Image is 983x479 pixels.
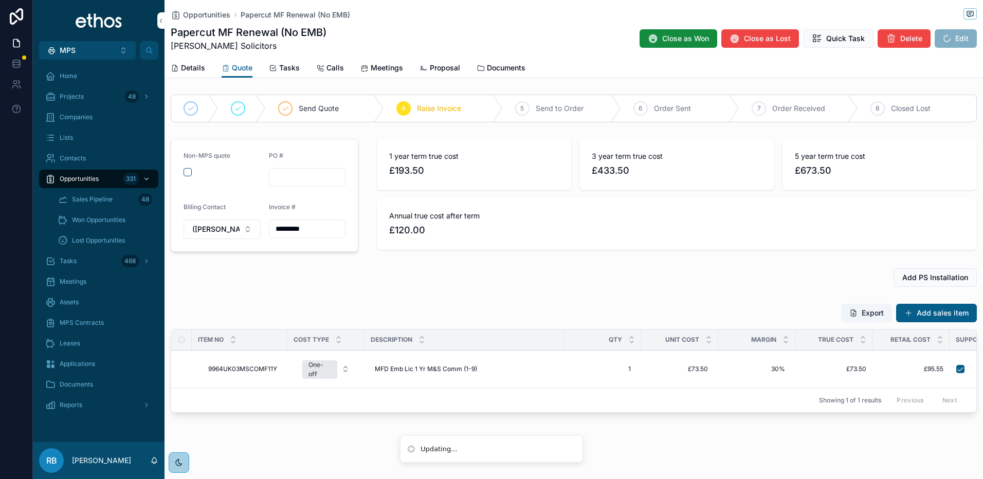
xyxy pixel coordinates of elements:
div: Updating... [421,444,458,454]
span: Tasks [60,257,77,265]
span: [PERSON_NAME] Solicitors [171,40,326,52]
span: 5 [520,104,524,113]
span: Delete [900,33,922,44]
span: £73.50 [651,365,708,373]
span: Details [181,63,205,73]
span: RB [46,454,57,467]
a: Companies [39,108,158,126]
a: Meetings [360,59,403,79]
span: Meetings [60,278,86,286]
a: 9964UK03MSCOMF11Y [204,361,281,377]
button: Export [841,304,892,322]
span: ([PERSON_NAME] Solicitors) [192,224,240,234]
span: 4 [402,104,406,113]
span: Documents [60,380,93,389]
a: Reports [39,396,158,414]
span: 30% [729,365,785,373]
a: £95.55 [879,365,943,373]
span: £120.00 [389,223,964,237]
h1: Papercut MF Renewal (No EMB) [171,25,326,40]
span: £193.50 [389,163,559,178]
img: App logo [75,12,123,29]
a: Projects48 [39,87,158,106]
a: Home [39,67,158,85]
a: Sales Pipeline48 [51,190,158,209]
div: 468 [121,255,139,267]
span: 1 [574,365,631,373]
div: 48 [138,193,152,206]
span: 1 year term true cost [389,151,559,161]
span: Tasks [279,63,300,73]
span: Meetings [371,63,403,73]
button: Add PS Installation [894,268,977,287]
a: Proposal [420,59,460,79]
span: £673.50 [795,163,964,178]
span: Applications [60,360,95,368]
div: One-off [308,360,331,379]
span: Send Quote [299,103,339,114]
span: Cost type [294,336,329,344]
a: Meetings [39,272,158,291]
span: Home [60,72,77,80]
span: Sales Pipeline [72,195,113,204]
span: Projects [60,93,84,101]
span: Item No [198,336,224,344]
span: Lists [60,134,73,142]
span: Close as Won [662,33,709,44]
a: Papercut MF Renewal (No EMB) [241,10,350,20]
a: MFD Emb Lic 1 Yr M&S Comm (1-9) [371,361,558,377]
span: Billing Contact [184,203,226,211]
a: Select Button [294,355,358,383]
span: £433.50 [592,163,761,178]
span: Close as Lost [744,33,791,44]
span: Quote [232,63,252,73]
span: Opportunities [183,10,230,20]
a: Tasks468 [39,252,158,270]
a: Leases [39,334,158,353]
a: Lists [39,128,158,147]
a: Tasks [269,59,300,79]
span: True Cost [818,336,853,344]
a: Opportunities [171,10,230,20]
span: Add PS Installation [902,272,968,283]
span: Reports [60,401,82,409]
a: MPS Contracts [39,314,158,332]
span: MPS [60,45,76,56]
span: Won Opportunities [72,216,125,224]
span: Leases [60,339,80,347]
button: Select Button [39,41,136,60]
div: 331 [123,173,139,185]
span: Invoice # [269,203,296,211]
span: Non-MPS quote [184,152,230,159]
div: scrollable content [33,60,165,428]
span: Assets [60,298,79,306]
span: Calls [326,63,344,73]
span: 9964UK03MSCOMF11Y [208,365,277,373]
span: 8 [876,104,879,113]
button: Quick Task [803,29,873,48]
a: £73.50 [802,365,866,373]
a: Documents [39,375,158,394]
span: Showing 1 of 1 results [819,396,881,404]
a: 1 [570,361,635,377]
span: 6 [639,104,642,113]
span: 5 year term true cost [795,151,964,161]
span: Companies [60,113,93,121]
a: Details [171,59,205,79]
button: Delete [878,29,931,48]
span: Opportunities [60,175,99,183]
span: Closed Lost [891,103,931,114]
span: Quick Task [826,33,865,44]
span: 3 year term true cost [592,151,761,161]
a: Won Opportunities [51,211,158,229]
a: Calls [316,59,344,79]
a: Contacts [39,149,158,168]
span: Raise Invoice [417,103,461,114]
span: Description [371,336,412,344]
span: Retail Cost [890,336,931,344]
span: Lost Opportunities [72,236,125,245]
a: Add sales item [896,304,977,322]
